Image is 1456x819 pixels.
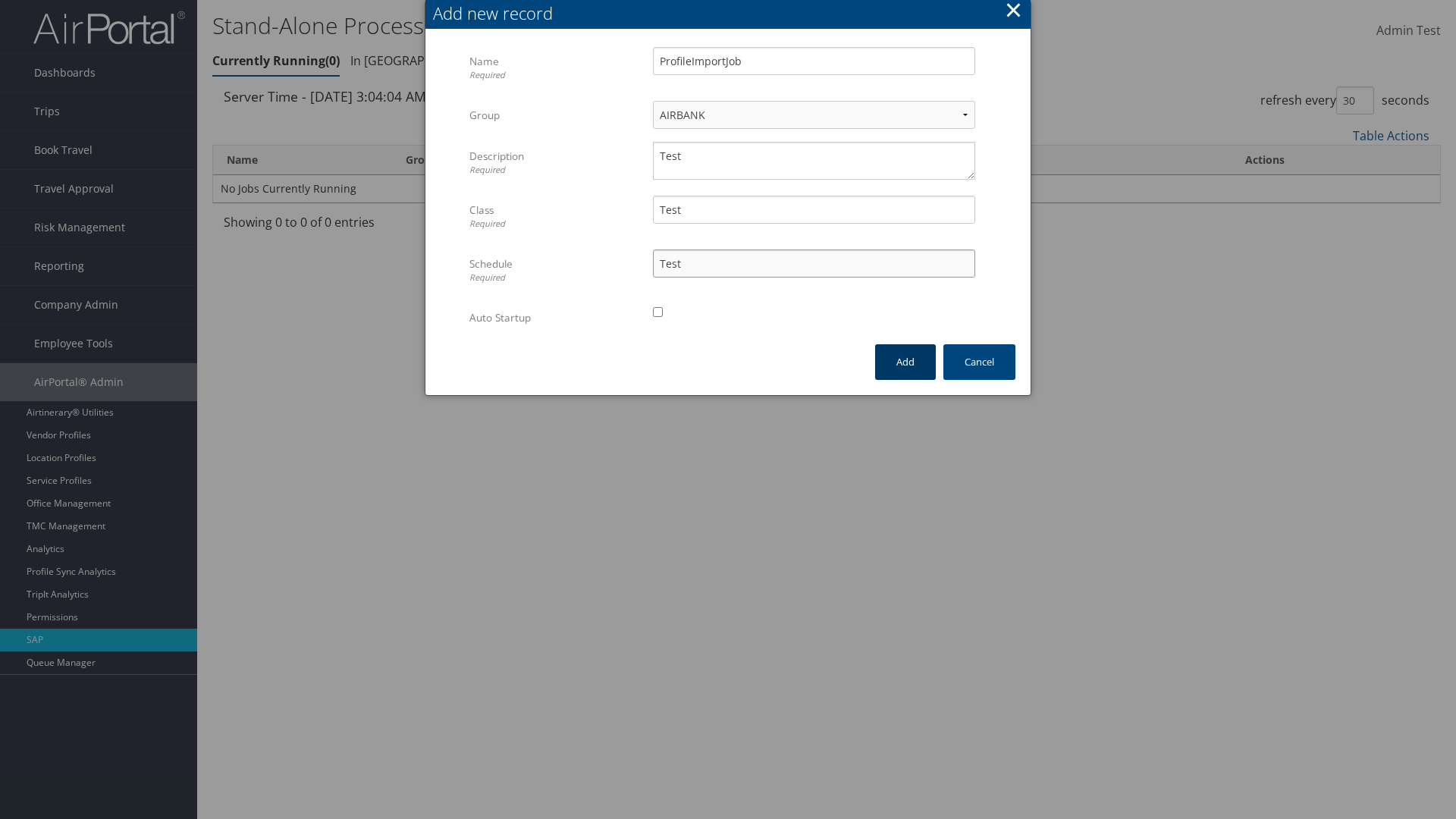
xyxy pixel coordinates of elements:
[875,344,936,380] button: Add
[469,47,642,89] label: Name
[469,142,642,184] label: Description
[943,344,1015,380] button: Cancel
[469,249,642,291] label: Schedule
[469,69,642,82] div: Required
[469,218,642,231] div: Required
[469,271,642,284] div: Required
[469,101,642,130] label: Group
[469,303,642,332] label: Auto Startup
[433,2,1031,25] div: Add new record
[469,164,642,177] div: Required
[469,196,642,237] label: Class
